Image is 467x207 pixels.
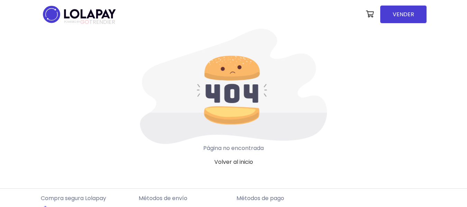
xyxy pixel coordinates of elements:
[80,18,89,26] span: GO
[41,3,118,25] img: logo
[64,19,115,25] span: TRENDIER
[41,194,133,203] p: Compra segura Lolapay
[236,194,329,203] p: Métodos de pago
[139,194,231,203] p: Métodos de envío
[214,158,253,166] a: Volver al inicio
[64,20,80,24] span: POWERED BY
[380,6,427,23] a: VENDER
